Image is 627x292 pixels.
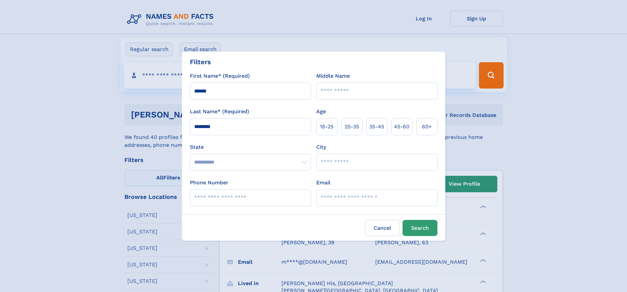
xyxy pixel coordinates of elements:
span: 45‑60 [394,123,409,131]
label: First Name* (Required) [190,72,250,80]
label: Middle Name [316,72,350,80]
button: Search [403,220,437,236]
label: Phone Number [190,179,228,187]
label: Last Name* (Required) [190,108,249,116]
div: Filters [190,57,211,67]
span: 60+ [422,123,432,131]
span: 35‑45 [369,123,384,131]
label: City [316,143,326,151]
span: 25‑35 [345,123,359,131]
span: 18‑25 [320,123,333,131]
label: State [190,143,311,151]
label: Age [316,108,326,116]
label: Cancel [365,220,400,236]
label: Email [316,179,330,187]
